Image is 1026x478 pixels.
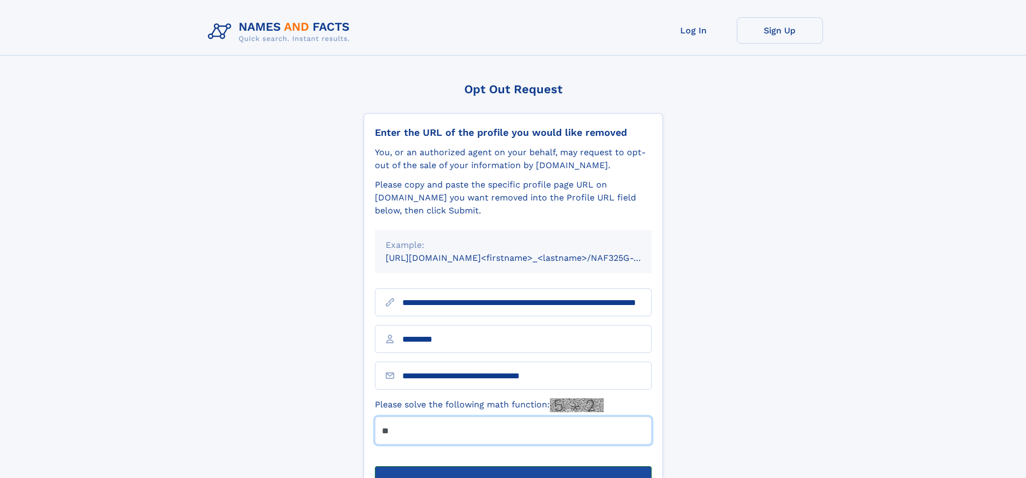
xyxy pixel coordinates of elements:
[375,178,652,217] div: Please copy and paste the specific profile page URL on [DOMAIN_NAME] you want removed into the Pr...
[737,17,823,44] a: Sign Up
[375,398,604,412] label: Please solve the following math function:
[386,239,641,252] div: Example:
[375,127,652,138] div: Enter the URL of the profile you would like removed
[204,17,359,46] img: Logo Names and Facts
[651,17,737,44] a: Log In
[386,253,672,263] small: [URL][DOMAIN_NAME]<firstname>_<lastname>/NAF325G-xxxxxxxx
[364,82,663,96] div: Opt Out Request
[375,146,652,172] div: You, or an authorized agent on your behalf, may request to opt-out of the sale of your informatio...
